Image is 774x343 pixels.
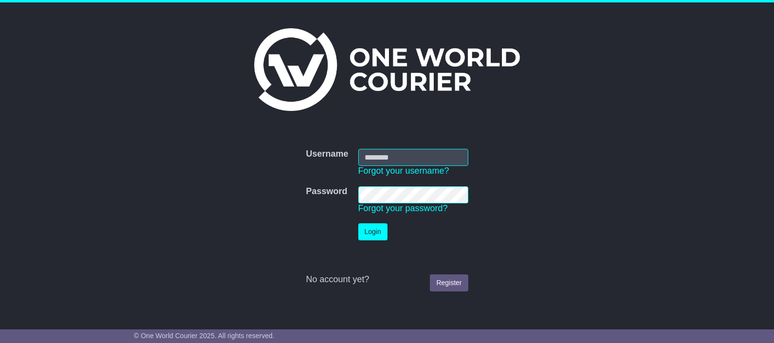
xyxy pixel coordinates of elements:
[358,166,449,176] a: Forgot your username?
[358,203,448,213] a: Forgot your password?
[134,332,275,340] span: © One World Courier 2025. All rights reserved.
[306,274,468,285] div: No account yet?
[306,149,348,160] label: Username
[358,223,387,240] button: Login
[254,28,520,111] img: One World
[430,274,468,291] a: Register
[306,186,347,197] label: Password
